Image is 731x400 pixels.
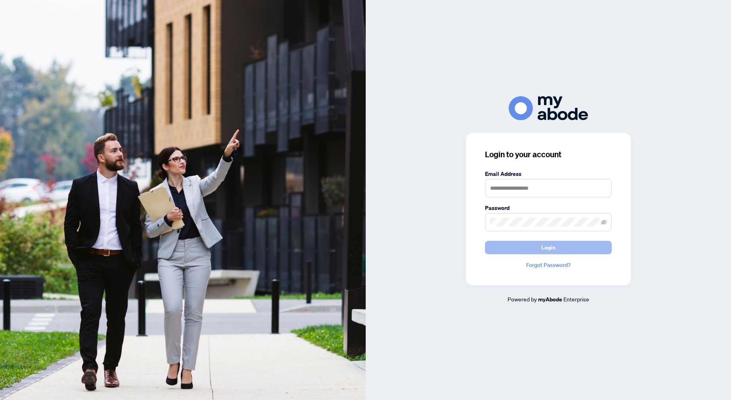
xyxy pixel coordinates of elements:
[541,241,555,254] span: Login
[538,295,562,304] a: myAbode
[601,219,607,225] span: eye-invisible
[563,295,589,303] span: Enterprise
[485,149,612,160] h3: Login to your account
[485,170,612,178] label: Email Address
[509,96,588,120] img: ma-logo
[485,261,612,269] a: Forgot Password?
[508,295,537,303] span: Powered by
[485,241,612,254] button: Login
[485,204,612,212] label: Password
